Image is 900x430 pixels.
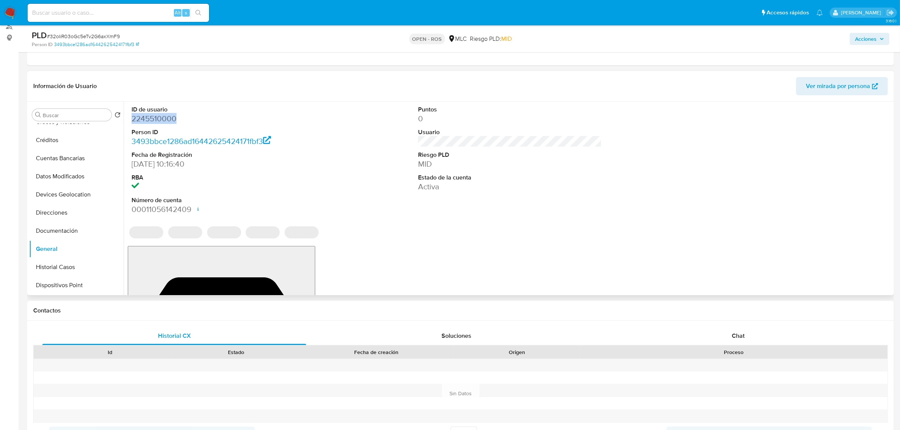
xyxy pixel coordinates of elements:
b: Person ID [32,41,53,48]
span: Chat [732,331,745,340]
span: Riesgo PLD: [470,35,512,43]
dd: 00011056142409 [132,204,315,215]
a: Notificaciones [816,9,823,16]
p: pablo.ruidiaz@mercadolibre.com [841,9,884,16]
div: Fecha de creación [304,348,449,356]
button: General [29,240,124,258]
button: Documentación [29,222,124,240]
button: Historial Casos [29,258,124,276]
dt: Person ID [132,128,315,136]
span: Soluciones [441,331,471,340]
span: 3.160.1 [886,18,896,24]
div: Id [52,348,167,356]
span: MID [502,34,512,43]
b: PLD [32,29,47,41]
span: Alt [175,9,181,16]
h1: Información de Usuario [33,82,97,90]
dt: Riesgo PLD [418,151,602,159]
dd: MID [418,159,602,169]
dt: Estado de la cuenta [418,173,602,182]
dd: Activa [418,181,602,192]
dt: Usuario [418,128,602,136]
a: 3493bbce1286ad16442625424171fbf3 [132,136,271,147]
dd: 2245510000 [132,113,315,124]
input: Buscar usuario o caso... [28,8,209,18]
span: s [185,9,187,16]
button: Créditos [29,131,124,149]
span: Accesos rápidos [767,9,809,17]
button: Volver al orden por defecto [115,112,121,120]
span: Ver mirada por persona [806,77,870,95]
button: Dispositivos Point [29,276,124,294]
div: Origen [459,348,575,356]
div: MLC [448,35,467,43]
h1: Contactos [33,307,888,314]
p: OPEN - ROS [409,34,445,44]
div: Proceso [585,348,882,356]
button: Datos Modificados [29,167,124,186]
dt: Número de cuenta [132,196,315,204]
button: Direcciones [29,204,124,222]
span: # 32oIiR03oGc5eTv2G6axXmF9 [47,32,120,40]
button: Acciones [850,33,889,45]
button: Ver mirada por persona [796,77,888,95]
dd: 0 [418,113,602,124]
span: Historial CX [158,331,191,340]
button: search-icon [191,8,206,18]
button: Cuentas Bancarias [29,149,124,167]
dd: [DATE] 10:16:40 [132,159,315,169]
dt: RBA [132,173,315,182]
span: Acciones [855,33,877,45]
dt: Fecha de Registración [132,151,315,159]
dt: ID de usuario [132,105,315,114]
a: Salir [886,9,894,17]
dt: Puntos [418,105,602,114]
button: Devices Geolocation [29,186,124,204]
input: Buscar [43,112,108,119]
div: Estado [178,348,293,356]
a: 3493bbce1286ad16442625424171fbf3 [54,41,139,48]
button: Buscar [35,112,41,118]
